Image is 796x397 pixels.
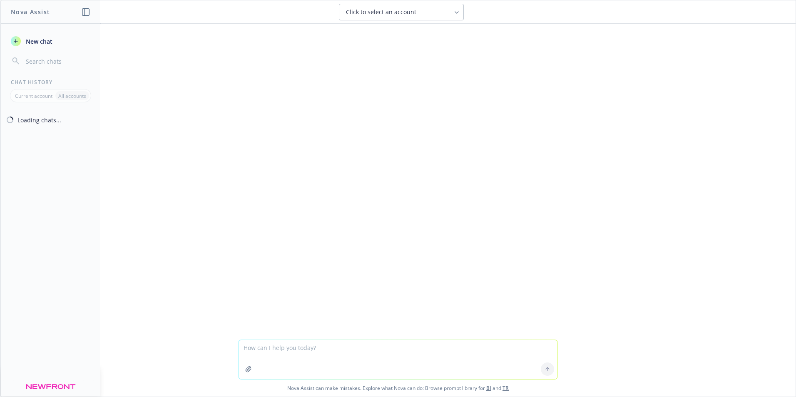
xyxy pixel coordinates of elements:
h1: Nova Assist [11,7,50,16]
a: TR [502,385,509,392]
a: BI [486,385,491,392]
div: Chat History [1,79,100,86]
p: Current account [15,92,52,99]
input: Search chats [24,55,90,67]
span: New chat [24,37,52,46]
button: Click to select an account [339,4,464,20]
span: Click to select an account [346,8,416,16]
button: Loading chats... [1,112,100,127]
span: Nova Assist can make mistakes. Explore what Nova can do: Browse prompt library for and [4,380,792,397]
p: All accounts [58,92,86,99]
button: New chat [7,34,94,49]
